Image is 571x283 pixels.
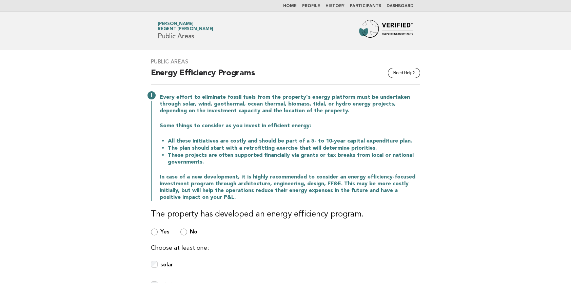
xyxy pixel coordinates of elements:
p: Some things to consider as you invest in efficient energy: [160,122,420,129]
p: In case of a new development, it is highly recommended to consider an energy efficiency-focused i... [160,174,420,201]
span: Regent [PERSON_NAME] [158,27,213,32]
h3: The property has developed an energy efficiency program. [151,209,420,220]
b: Yes [160,228,170,235]
a: Participants [350,4,381,8]
p: Every effort to eliminate fossil fuels from the property's energy platform must be undertaken thr... [160,94,420,114]
p: Choose at least one: [151,243,420,253]
h3: Public Areas [151,58,420,65]
b: solar [160,261,173,268]
b: No [190,228,197,235]
img: Forbes Travel Guide [359,20,413,42]
h2: Energy Efficiency Programs [151,68,420,84]
a: Home [283,4,297,8]
li: These projects are often supported financially via grants or tax breaks from local or national go... [168,152,420,166]
a: [PERSON_NAME]Regent [PERSON_NAME] [158,22,213,31]
li: All these initiatives are costly and should be part of a 5- to 10-year capital expenditure plan. [168,137,420,145]
a: Dashboard [387,4,413,8]
a: History [326,4,344,8]
li: The plan should start with a retrofitting exercise that will determine priorities. [168,145,420,152]
h1: Public Areas [158,22,213,40]
a: Profile [302,4,320,8]
button: Need Help? [388,68,420,78]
